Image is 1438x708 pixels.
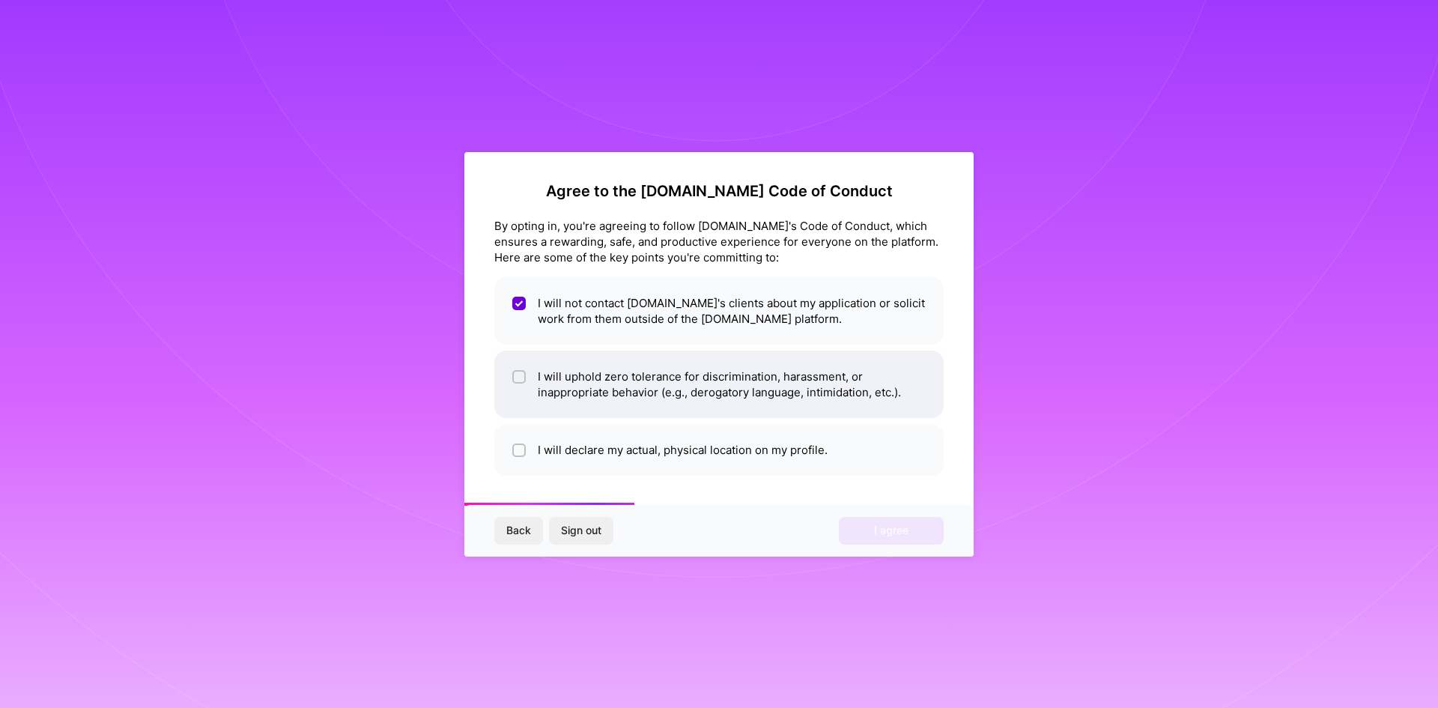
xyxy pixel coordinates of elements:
li: I will not contact [DOMAIN_NAME]'s clients about my application or solicit work from them outside... [494,277,944,345]
li: I will declare my actual, physical location on my profile. [494,424,944,476]
span: Back [506,523,531,538]
button: Sign out [549,517,613,544]
span: Sign out [561,523,601,538]
h2: Agree to the [DOMAIN_NAME] Code of Conduct [494,182,944,200]
div: By opting in, you're agreeing to follow [DOMAIN_NAME]'s Code of Conduct, which ensures a rewardin... [494,218,944,265]
button: Back [494,517,543,544]
li: I will uphold zero tolerance for discrimination, harassment, or inappropriate behavior (e.g., der... [494,351,944,418]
